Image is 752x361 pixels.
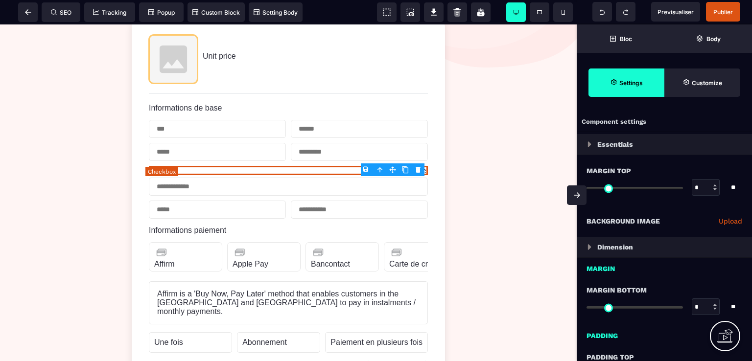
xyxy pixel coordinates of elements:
[577,258,752,274] div: Margin
[377,2,397,22] span: View components
[242,314,287,322] text: Abonnement
[713,8,733,16] span: Publier
[389,221,404,235] img: credit-card-icon.png
[587,215,660,227] p: Background Image
[587,165,631,177] span: Margin Top
[651,2,700,22] span: Preview
[203,27,236,36] span: Unit price
[154,235,174,244] label: Affirm
[311,221,326,235] img: credit-card-icon.png
[577,24,664,53] span: Open Blocks
[587,284,647,296] span: Margin Bottom
[148,9,175,16] span: Popup
[233,235,268,244] label: Apple Pay
[154,221,169,235] img: credit-card-icon.png
[619,79,643,87] strong: Settings
[664,24,752,53] span: Open Layer Manager
[157,265,420,292] text: Affirm is a 'Buy Now, Pay Later' method that enables customers in the [GEOGRAPHIC_DATA] and [GEOG...
[400,2,420,22] span: Screenshot
[597,241,633,253] p: Dimension
[719,215,742,227] a: Upload
[597,138,633,150] p: Essentials
[154,314,183,322] text: Une fois
[620,35,632,43] strong: Bloc
[192,9,240,16] span: Custom Block
[93,9,126,16] span: Tracking
[706,35,721,43] strong: Body
[366,336,428,356] button: Appliquer
[311,235,350,244] label: Bancontact
[149,10,198,59] img: Product image
[51,9,71,16] span: SEO
[664,68,740,97] span: Open Style Manager
[692,79,722,87] strong: Customize
[577,113,752,132] div: Component settings
[658,8,694,16] span: Previsualiser
[386,142,428,150] label: Professionnel
[254,9,298,16] span: Setting Body
[149,79,428,88] h5: Informations de base
[389,235,441,244] label: Carte de crédit
[587,141,591,147] img: loading
[587,244,591,250] img: loading
[233,221,247,235] img: credit-card-icon.png
[577,325,752,341] div: Padding
[149,202,226,210] label: Informations paiement
[588,68,664,97] span: Settings
[330,314,423,322] text: Paiement en plusieurs fois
